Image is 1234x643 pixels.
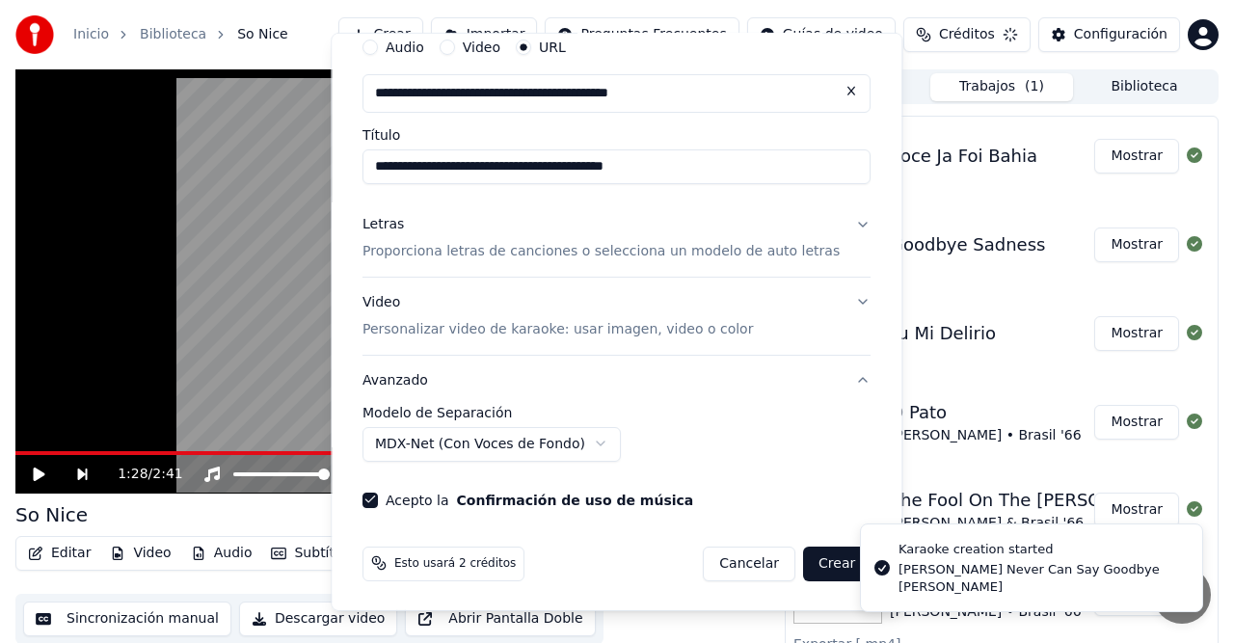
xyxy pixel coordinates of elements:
p: Personalizar video de karaoke: usar imagen, video o color [362,319,753,338]
label: Modelo de Separación [362,405,871,418]
button: VideoPersonalizar video de karaoke: usar imagen, video o color [362,277,871,354]
label: URL [539,40,566,53]
div: Letras [362,214,404,233]
span: Esto usará 2 créditos [394,555,516,571]
button: Avanzado [362,355,871,405]
button: Crear [803,546,871,580]
button: Acepto la [457,493,694,506]
p: Proporciona letras de canciones o selecciona un modelo de auto letras [362,241,840,260]
button: LetrasProporciona letras de canciones o selecciona un modelo de auto letras [362,199,871,276]
button: Cancelar [704,546,796,580]
div: Video [362,292,753,338]
label: Acepto la [386,493,693,506]
div: Avanzado [362,405,871,476]
label: Título [362,127,871,141]
label: Audio [386,40,424,53]
label: Video [463,40,500,53]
